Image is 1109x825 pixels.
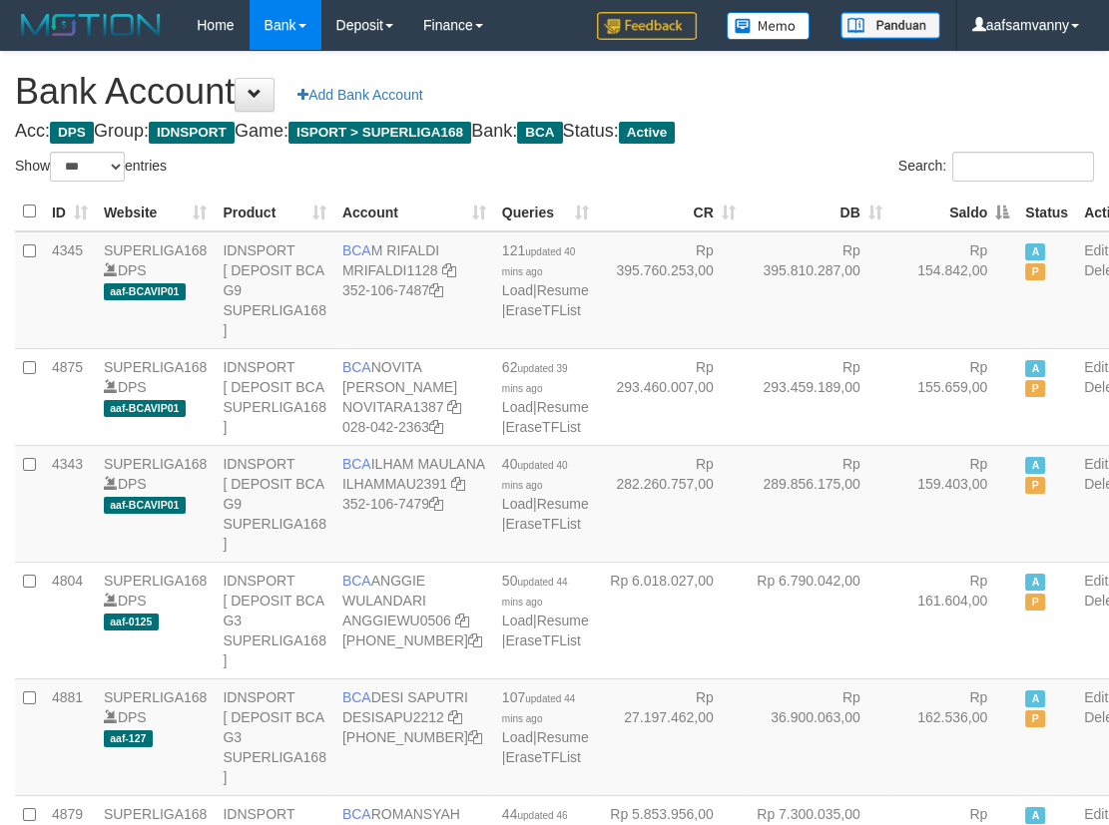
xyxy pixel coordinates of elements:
a: DESISAPU2212 [342,709,444,725]
span: updated 44 mins ago [502,693,575,724]
span: updated 44 mins ago [502,577,568,608]
span: IDNSPORT [149,122,235,144]
a: Edit [1084,806,1108,822]
a: Resume [537,496,589,512]
a: Load [502,399,533,415]
td: Rp 293.459.189,00 [744,348,890,445]
label: Show entries [15,152,167,182]
td: Rp 293.460.007,00 [597,348,744,445]
span: BCA [342,806,371,822]
span: Paused [1025,710,1045,727]
a: Copy ILHAMMAU2391 to clipboard [451,476,465,492]
a: ANGGIEWU0506 [342,613,451,628]
span: Active [1025,807,1045,824]
td: 4881 [44,678,96,795]
td: Rp 6.790.042,00 [744,562,890,678]
span: 62 [502,359,568,395]
a: Copy 3521067479 to clipboard [429,496,443,512]
span: Paused [1025,594,1045,611]
td: NOVITA [PERSON_NAME] 028-042-2363 [334,348,494,445]
span: BCA [517,122,562,144]
a: SUPERLIGA168 [104,806,208,822]
span: Paused [1025,380,1045,397]
span: aaf-127 [104,730,153,747]
a: Copy 4062280453 to clipboard [468,729,482,745]
th: Website: activate to sort column ascending [96,193,216,231]
span: Paused [1025,263,1045,280]
a: Load [502,282,533,298]
td: Rp 27.197.462,00 [597,678,744,795]
a: Copy 3521067487 to clipboard [429,282,443,298]
a: Resume [537,399,589,415]
span: Active [1025,360,1045,377]
td: M RIFALDI 352-106-7487 [334,231,494,349]
a: EraseTFList [505,632,580,648]
span: 50 [502,573,568,609]
a: Copy NOVITARA1387 to clipboard [447,399,461,415]
td: Rp 395.810.287,00 [744,231,890,349]
td: Rp 395.760.253,00 [597,231,744,349]
a: Edit [1084,242,1108,258]
a: Edit [1084,456,1108,472]
a: SUPERLIGA168 [104,242,208,258]
input: Search: [952,152,1094,182]
a: MRIFALDI1128 [342,262,438,278]
span: | | [502,689,589,765]
td: DPS [96,678,216,795]
td: 4345 [44,231,96,349]
a: NOVITARA1387 [342,399,444,415]
td: Rp 155.659,00 [890,348,1018,445]
a: EraseTFList [505,516,580,532]
a: Copy 4062213373 to clipboard [468,632,482,648]
td: IDNSPORT [ DEPOSIT BCA G9 SUPERLIGA168 ] [215,445,334,562]
span: | | [502,573,589,648]
a: Resume [537,729,589,745]
th: ID: activate to sort column ascending [44,193,96,231]
td: DESI SAPUTRI [PHONE_NUMBER] [334,678,494,795]
th: CR: activate to sort column ascending [597,193,744,231]
td: IDNSPORT [ DEPOSIT BCA G3 SUPERLIGA168 ] [215,562,334,678]
span: 107 [502,689,575,725]
td: 4875 [44,348,96,445]
span: BCA [342,242,371,258]
span: 121 [502,242,575,278]
th: Queries: activate to sort column ascending [494,193,597,231]
span: BCA [342,359,371,375]
td: Rp 282.260.757,00 [597,445,744,562]
span: | | [502,359,589,435]
span: updated 39 mins ago [502,363,568,394]
img: panduan.png [840,12,940,39]
span: Paused [1025,477,1045,494]
img: Button%20Memo.svg [727,12,811,40]
td: DPS [96,348,216,445]
span: Active [1025,243,1045,260]
a: SUPERLIGA168 [104,573,208,589]
a: Edit [1084,689,1108,705]
td: Rp 36.900.063,00 [744,678,890,795]
span: ISPORT > SUPERLIGA168 [288,122,471,144]
th: Product: activate to sort column ascending [215,193,334,231]
a: EraseTFList [505,302,580,318]
span: updated 40 mins ago [502,460,568,491]
span: BCA [342,456,371,472]
th: Account: activate to sort column ascending [334,193,494,231]
a: Resume [537,282,589,298]
span: BCA [342,689,371,705]
td: DPS [96,445,216,562]
a: Copy ANGGIEWU0506 to clipboard [455,613,469,628]
td: IDNSPORT [ DEPOSIT BCA SUPERLIGA168 ] [215,348,334,445]
h1: Bank Account [15,72,1094,112]
td: DPS [96,562,216,678]
td: ILHAM MAULANA 352-106-7479 [334,445,494,562]
td: IDNSPORT [ DEPOSIT BCA G9 SUPERLIGA168 ] [215,231,334,349]
a: Load [502,729,533,745]
a: Edit [1084,573,1108,589]
a: SUPERLIGA168 [104,359,208,375]
a: Edit [1084,359,1108,375]
th: Saldo: activate to sort column descending [890,193,1018,231]
th: DB: activate to sort column ascending [744,193,890,231]
td: Rp 6.018.027,00 [597,562,744,678]
select: Showentries [50,152,125,182]
span: | | [502,242,589,318]
img: MOTION_logo.png [15,10,167,40]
